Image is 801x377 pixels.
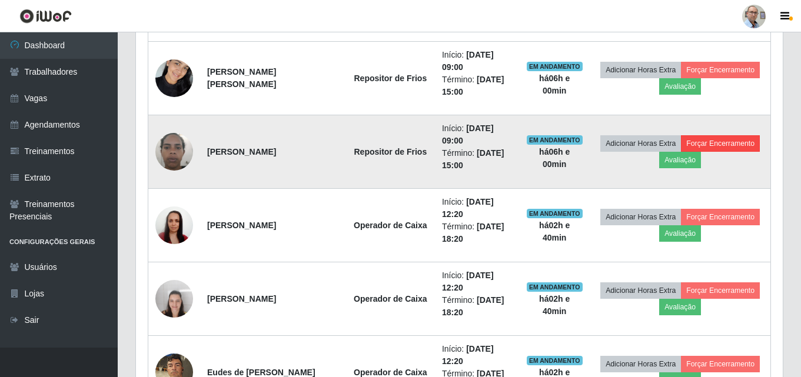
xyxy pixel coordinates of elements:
button: Forçar Encerramento [681,356,760,372]
strong: há 02 h e 40 min [539,294,570,316]
li: Início: [442,122,512,147]
strong: Eudes de [PERSON_NAME] [207,368,315,377]
strong: [PERSON_NAME] [PERSON_NAME] [207,67,276,89]
button: Adicionar Horas Extra [600,282,681,299]
button: Adicionar Horas Extra [600,135,681,152]
img: CoreUI Logo [19,9,72,24]
button: Avaliação [659,78,701,95]
button: Forçar Encerramento [681,135,760,152]
li: Início: [442,196,512,221]
time: [DATE] 12:20 [442,197,494,219]
span: EM ANDAMENTO [527,282,583,292]
strong: Operador de Caixa [354,368,427,377]
li: Término: [442,74,512,98]
img: 1732878359290.jpeg [155,126,193,176]
button: Forçar Encerramento [681,209,760,225]
button: Avaliação [659,152,701,168]
strong: Repositor de Frios [354,147,427,156]
li: Início: [442,269,512,294]
strong: Operador de Caixa [354,221,427,230]
button: Forçar Encerramento [681,62,760,78]
strong: Repositor de Frios [354,74,427,83]
img: 1736860936757.jpeg [155,53,193,103]
span: EM ANDAMENTO [527,356,583,365]
button: Adicionar Horas Extra [600,209,681,225]
strong: [PERSON_NAME] [207,221,276,230]
img: 1626269852710.jpeg [155,200,193,250]
time: [DATE] 09:00 [442,124,494,145]
strong: há 02 h e 40 min [539,221,570,242]
strong: [PERSON_NAME] [207,147,276,156]
li: Término: [442,221,512,245]
li: Término: [442,147,512,172]
time: [DATE] 12:20 [442,271,494,292]
strong: há 06 h e 00 min [539,147,570,169]
button: Avaliação [659,225,701,242]
li: Início: [442,343,512,368]
button: Adicionar Horas Extra [600,356,681,372]
span: EM ANDAMENTO [527,135,583,145]
span: EM ANDAMENTO [527,62,583,71]
button: Forçar Encerramento [681,282,760,299]
button: Adicionar Horas Extra [600,62,681,78]
li: Término: [442,294,512,319]
time: [DATE] 12:20 [442,344,494,366]
li: Início: [442,49,512,74]
strong: [PERSON_NAME] [207,294,276,303]
span: EM ANDAMENTO [527,209,583,218]
strong: Operador de Caixa [354,294,427,303]
time: [DATE] 09:00 [442,50,494,72]
strong: há 06 h e 00 min [539,74,570,95]
button: Avaliação [659,299,701,315]
img: 1655230904853.jpeg [155,273,193,323]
